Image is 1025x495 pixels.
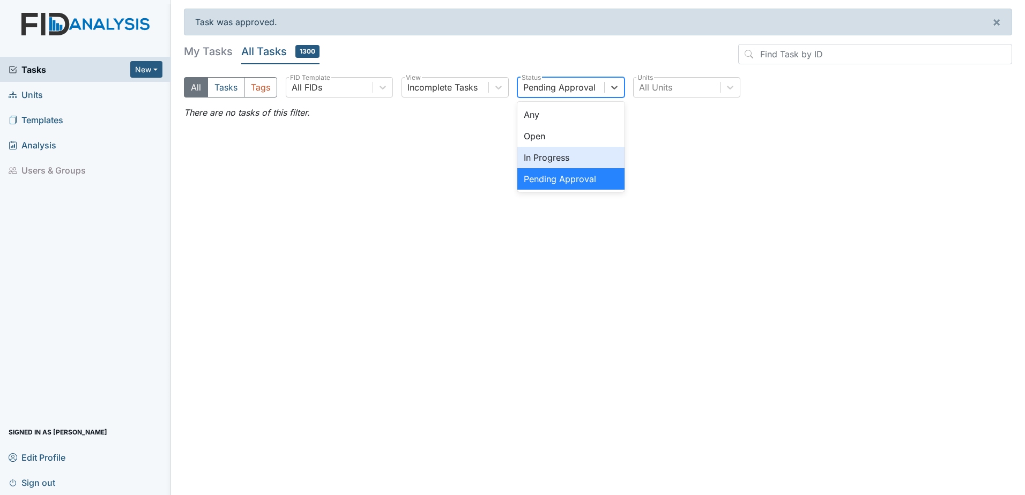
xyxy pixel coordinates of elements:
[639,81,672,94] div: All Units
[517,104,625,125] div: Any
[184,77,277,97] div: Type filter
[9,111,63,128] span: Templates
[523,81,596,94] div: Pending Approval
[982,9,1012,35] button: ×
[9,86,43,103] span: Units
[9,424,107,440] span: Signed in as [PERSON_NAME]
[184,77,208,97] button: All
[292,81,322,94] div: All FIDs
[9,63,130,76] a: Tasks
[9,137,56,153] span: Analysis
[9,449,65,466] span: Edit Profile
[9,474,55,491] span: Sign out
[184,107,310,118] em: There are no tasks of this filter.
[207,77,244,97] button: Tasks
[295,45,320,58] span: 1300
[517,168,625,190] div: Pending Approval
[517,125,625,147] div: Open
[244,77,277,97] button: Tags
[517,147,625,168] div: In Progress
[184,9,1012,35] div: Task was approved.
[184,44,233,59] h5: My Tasks
[241,44,320,59] h5: All Tasks
[130,61,162,78] button: New
[407,81,478,94] div: Incomplete Tasks
[738,44,1012,64] input: Find Task by ID
[992,14,1001,29] span: ×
